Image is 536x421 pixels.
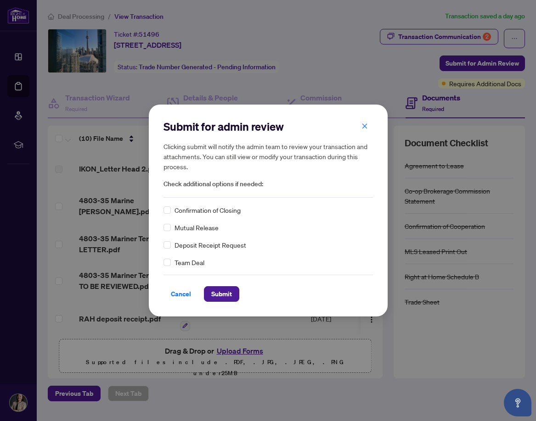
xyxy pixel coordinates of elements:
[164,119,373,134] h2: Submit for admin review
[504,389,531,416] button: Open asap
[164,286,198,302] button: Cancel
[175,257,204,267] span: Team Deal
[164,179,373,189] span: Check additional options if needed:
[204,286,239,302] button: Submit
[175,240,246,250] span: Deposit Receipt Request
[175,222,219,233] span: Mutual Release
[361,123,368,129] span: close
[171,287,191,301] span: Cancel
[175,205,241,215] span: Confirmation of Closing
[164,141,373,172] h5: Clicking submit will notify the admin team to review your transaction and attachments. You can st...
[211,287,232,301] span: Submit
